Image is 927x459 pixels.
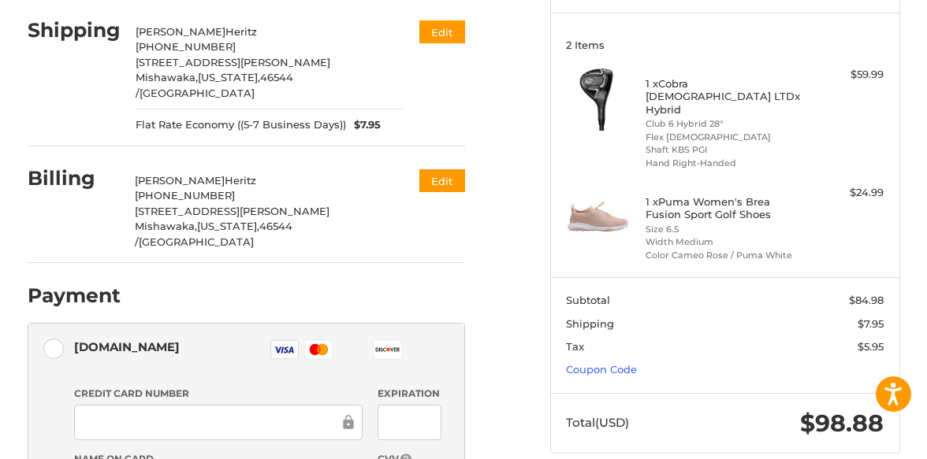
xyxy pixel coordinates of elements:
[136,71,293,99] span: 46544 /
[804,185,884,201] div: $24.99
[804,67,884,83] div: $59.99
[225,25,257,38] span: Heritz
[646,195,801,221] h4: 1 x Puma Women's Brea Fusion Sport Golf Shoes
[136,117,346,133] span: Flat Rate Economy ((5-7 Business Days))
[646,117,801,131] li: Club 6 Hybrid 28°
[139,235,254,248] span: [GEOGRAPHIC_DATA]
[646,235,801,249] li: Width Medium
[566,39,884,51] h3: 2 Items
[28,283,121,308] h2: Payment
[419,20,465,43] button: Edit
[646,157,801,170] li: Hand Right-Handed
[136,56,330,68] span: [STREET_ADDRESS][PERSON_NAME]
[566,317,614,330] span: Shipping
[74,387,363,401] label: Credit Card Number
[849,294,884,306] span: $84.98
[140,87,255,99] span: [GEOGRAPHIC_DATA]
[566,294,610,306] span: Subtotal
[566,415,629,430] span: Total (USD)
[135,189,235,202] span: [PHONE_NUMBER]
[646,143,801,157] li: Shaft KBS PGI
[136,40,236,53] span: [PHONE_NUMBER]
[566,363,637,376] a: Coupon Code
[135,220,197,232] span: Mishawaka,
[74,334,180,360] div: [DOMAIN_NAME]
[646,223,801,236] li: Size 6.5
[135,220,292,248] span: 46544 /
[858,340,884,353] span: $5.95
[858,317,884,330] span: $7.95
[135,174,225,187] span: [PERSON_NAME]
[646,77,801,116] h4: 1 x Cobra [DEMOGRAPHIC_DATA] LTDx Hybrid
[197,220,259,232] span: [US_STATE],
[346,117,381,133] span: $7.95
[136,25,225,38] span: [PERSON_NAME]
[135,205,329,217] span: [STREET_ADDRESS][PERSON_NAME]
[198,71,260,83] span: [US_STATE],
[566,340,584,353] span: Tax
[225,174,256,187] span: Heritz
[28,18,121,43] h2: Shipping
[378,387,441,401] label: Expiration
[646,131,801,144] li: Flex [DEMOGRAPHIC_DATA]
[136,71,198,83] span: Mishawaka,
[28,166,120,191] h2: Billing
[646,249,801,262] li: Color Cameo Rose / Puma White
[419,169,465,192] button: Edit
[800,409,884,438] span: $98.88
